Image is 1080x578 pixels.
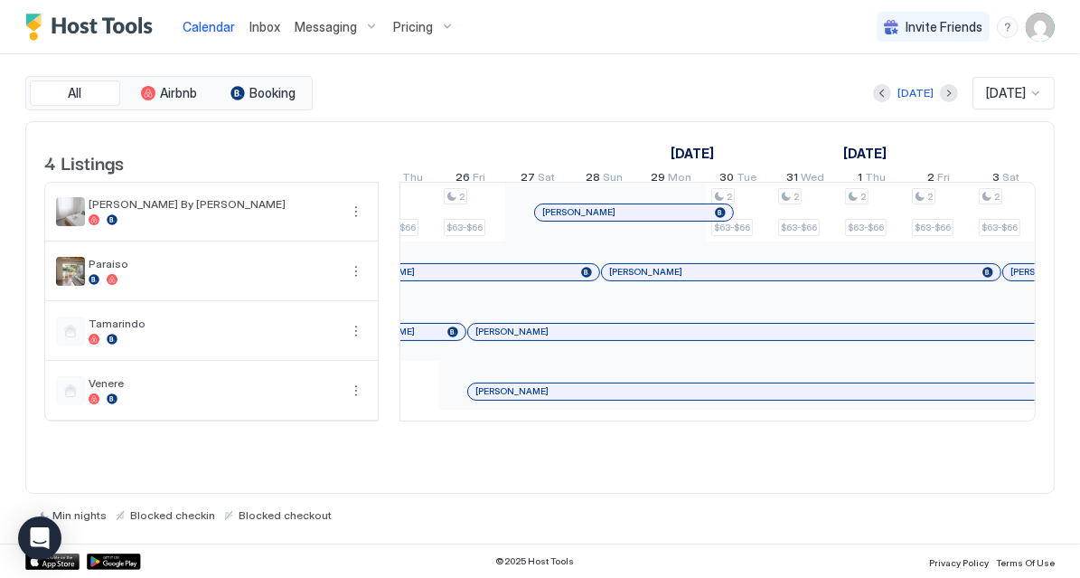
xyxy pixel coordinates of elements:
span: 28 [587,170,601,189]
span: 2 [860,191,866,203]
span: Pricing [393,19,433,35]
span: © 2025 Host Tools [496,555,575,567]
div: [DATE] [897,85,934,101]
div: menu [345,201,367,223]
div: menu [345,320,367,342]
span: Privacy Policy [929,557,989,568]
span: $63-$66 [446,222,483,233]
span: Messaging [295,19,357,35]
span: Tamarindo [89,317,338,330]
span: Blocked checkin [130,508,215,522]
span: Sun [604,170,624,189]
span: $63-$66 [915,222,951,233]
span: 4 Listings [44,148,124,175]
span: 31 [786,170,798,189]
a: Google Play Store [87,554,141,570]
a: January 1, 2026 [839,140,891,166]
div: menu [345,380,367,402]
span: 2 [928,170,935,189]
span: 30 [720,170,735,189]
span: [PERSON_NAME] By [PERSON_NAME] [89,197,338,211]
span: 3 [992,170,1000,189]
span: Sat [1002,170,1019,189]
span: $63-$66 [981,222,1018,233]
a: December 27, 2025 [516,166,559,193]
div: menu [997,16,1019,38]
span: Paraiso [89,257,338,270]
div: listing image [56,257,85,286]
span: 2 [927,191,933,203]
span: Mon [669,170,692,189]
button: Booking [218,81,308,106]
a: December 7, 2025 [666,140,718,166]
a: January 2, 2026 [924,166,955,193]
div: listing image [56,197,85,226]
span: Booking [250,85,296,101]
span: 2 [794,191,799,203]
button: All [30,81,120,106]
a: January 3, 2026 [988,166,1024,193]
span: [PERSON_NAME] [475,326,549,337]
a: January 1, 2026 [854,166,891,193]
span: Inbox [249,19,280,34]
a: Host Tools Logo [25,14,161,41]
button: [DATE] [895,82,936,104]
span: Blocked checkout [239,508,332,522]
div: tab-group [25,76,313,110]
span: [DATE] [986,85,1026,101]
span: [PERSON_NAME] [542,206,615,218]
span: 2 [994,191,1000,203]
span: All [69,85,82,101]
span: Venere [89,376,338,390]
a: December 29, 2025 [647,166,697,193]
span: Fri [938,170,951,189]
span: Min nights [52,508,107,522]
button: Previous month [873,84,891,102]
span: Airbnb [161,85,198,101]
a: App Store [25,554,80,570]
button: More options [345,261,367,282]
div: Open Intercom Messenger [18,516,61,560]
a: Terms Of Use [996,552,1055,571]
span: Thu [402,170,423,189]
span: 2 [459,191,465,203]
div: User profile [1026,13,1055,42]
span: Fri [474,170,486,189]
span: [PERSON_NAME] [475,385,549,397]
span: $63-$66 [781,222,817,233]
span: [PERSON_NAME] [609,266,682,278]
a: December 28, 2025 [582,166,628,193]
span: Wed [801,170,824,189]
button: More options [345,380,367,402]
span: Invite Friends [906,19,982,35]
span: Tue [737,170,757,189]
button: Next month [940,84,958,102]
a: Calendar [183,17,235,36]
span: $63-$66 [714,222,750,233]
span: $63-$66 [848,222,884,233]
button: Airbnb [124,81,214,106]
button: More options [345,201,367,223]
span: 26 [456,170,471,189]
button: More options [345,320,367,342]
a: Privacy Policy [929,552,989,571]
a: Inbox [249,17,280,36]
span: Terms Of Use [996,557,1055,568]
span: 2 [727,191,732,203]
span: Thu [866,170,887,189]
div: menu [345,261,367,282]
span: Sat [538,170,555,189]
a: December 25, 2025 [380,166,427,193]
a: December 30, 2025 [716,166,762,193]
span: Calendar [183,19,235,34]
span: 1 [859,170,863,189]
a: December 26, 2025 [452,166,491,193]
a: December 31, 2025 [782,166,829,193]
span: 27 [521,170,535,189]
span: 29 [652,170,666,189]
